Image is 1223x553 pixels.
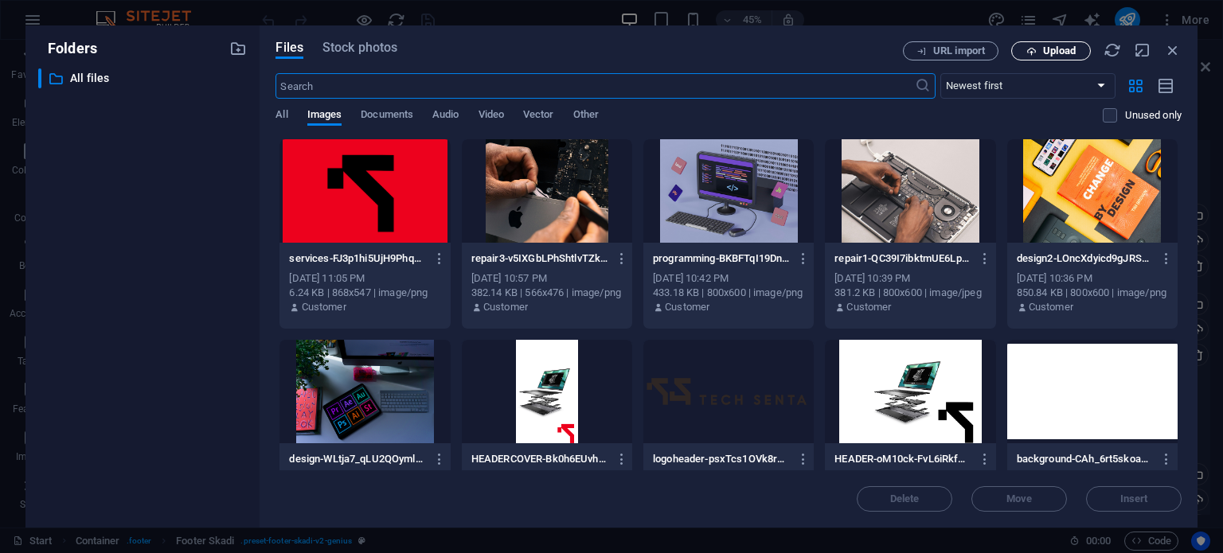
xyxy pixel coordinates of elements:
[302,300,346,314] p: Customer
[834,452,971,466] p: HEADER-oM10ck-FvL6iRkfRwHl93w.png
[834,271,986,286] div: [DATE] 10:39 PM
[1043,46,1076,56] span: Upload
[846,300,891,314] p: Customer
[834,286,986,300] div: 381.2 KB | 800x600 | image/jpeg
[653,452,790,466] p: logoheader-psxTcs1OVk8rFZuqh2gbGw.png
[653,251,790,266] p: programming-BKBFTqI19Dnu0QQnX6icmA.png
[471,286,623,300] div: 382.14 KB | 566x476 | image/png
[834,251,971,266] p: repair1-QC39I7ibktmUE6LptGtVDg.jpg
[653,271,804,286] div: [DATE] 10:42 PM
[38,68,41,88] div: ​
[432,105,459,127] span: Audio
[1017,251,1154,266] p: design2-LOncXdyicd9gJRSmnb_8mQ.png
[229,40,247,57] i: Create new folder
[38,38,97,59] p: Folders
[275,73,914,99] input: Search
[289,452,426,466] p: design-WLtja7_qLU2QOymlWcsJFw.png
[1125,108,1182,123] p: Displays only files that are not in use on the website. Files added during this session can still...
[471,251,608,266] p: repair3-v5IXGbLPhShtlvTZkk7d6g.png
[289,251,426,266] p: services-FJ3p1hi5UjH9PhqwtkIXig.png
[307,105,342,127] span: Images
[471,271,623,286] div: [DATE] 10:57 PM
[1104,41,1121,59] i: Reload
[322,38,397,57] span: Stock photos
[275,38,303,57] span: Files
[479,105,504,127] span: Video
[653,286,804,300] div: 433.18 KB | 800x600 | image/png
[573,105,599,127] span: Other
[483,300,528,314] p: Customer
[523,105,554,127] span: Vector
[471,452,608,466] p: HEADERCOVER-Bk0h6EUvh5HS6J78vyHh8g.png
[70,69,218,88] p: All files
[275,105,287,127] span: All
[289,271,440,286] div: [DATE] 11:05 PM
[903,41,998,60] button: URL import
[1134,41,1151,59] i: Minimize
[1017,286,1168,300] div: 850.84 KB | 800x600 | image/png
[933,46,985,56] span: URL import
[361,105,413,127] span: Documents
[1011,41,1091,60] button: Upload
[1017,452,1154,466] p: background-CAh_6rt5skoaQNN_D-np2g.png
[1017,271,1168,286] div: [DATE] 10:36 PM
[289,286,440,300] div: 6.24 KB | 868x547 | image/png
[1029,300,1073,314] p: Customer
[665,300,709,314] p: Customer
[1164,41,1182,59] i: Close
